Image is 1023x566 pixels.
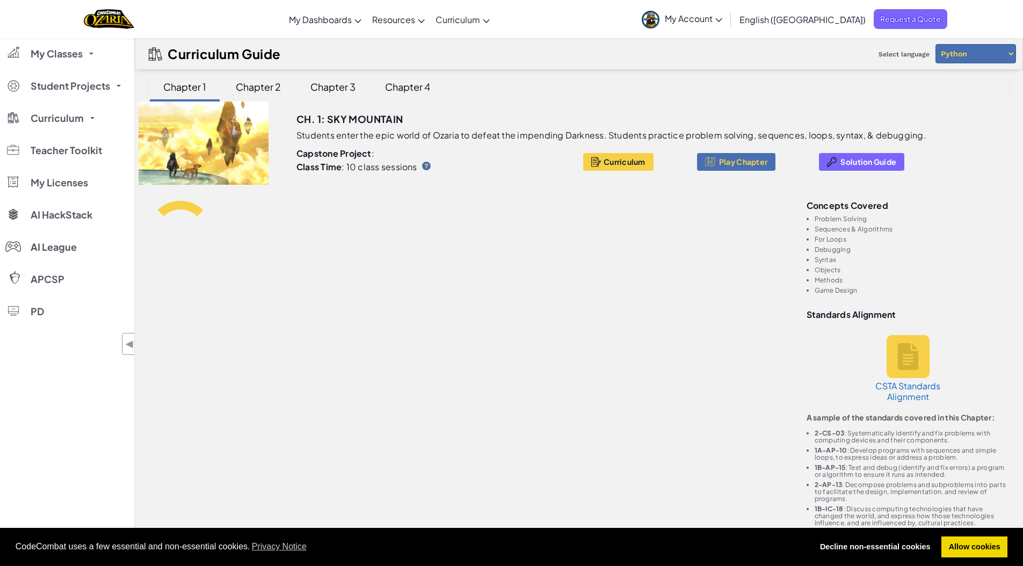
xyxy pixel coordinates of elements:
a: Ozaria by CodeCombat logo [84,8,134,30]
p: Students enter the epic world of Ozaria to defeat the impending Darkness. Students practice probl... [296,130,926,141]
li: Sequences & Algorithms [815,226,1010,233]
b: 1B-IC-18 [815,505,844,513]
div: Chapter 1 [153,74,217,99]
h2: Curriculum Guide [168,46,281,61]
a: allow cookies [941,536,1007,558]
a: My Dashboards [284,5,367,34]
span: My Account [665,13,722,24]
span: Select language [874,46,934,62]
a: CSTA Standards Alignment [868,324,948,413]
li: : Test and debug (identify and fix errors) a program or algorithm to ensure it runs as intended. [815,464,1010,478]
span: Curriculum [31,113,84,123]
a: Resources [367,5,430,34]
a: learn more about cookies [250,539,309,555]
a: Request a Quote [874,9,947,29]
img: avatar [642,11,659,28]
p: : [296,148,561,159]
li: : Develop programs with sequences and simple loops, to express ideas or address a problem. [815,447,1010,461]
span: Play Chapter [719,157,767,166]
span: Teacher Toolkit [31,146,102,155]
b: 2-CS-03 [815,429,845,437]
h5: CSTA Standards Alignment [873,381,943,402]
li: Syntax [815,256,1010,263]
img: Home [84,8,134,30]
span: Student Projects [31,81,110,91]
b: 2-AP-13 [815,481,843,489]
li: : Decompose problems and subproblems into parts to facilitate the design, implementation, and rev... [815,481,1010,502]
span: CodeCombat uses a few essential and non-essential cookies. [16,539,804,555]
span: My Dashboards [289,14,352,25]
li: For Loops [815,236,1010,243]
button: Play Chapter [697,153,775,171]
span: My Classes [31,49,83,59]
li: : Discuss computing technologies that have changed the world, and express how those technologies ... [815,505,1010,526]
li: Methods [815,277,1010,284]
li: Objects [815,266,1010,273]
h3: Ch. 1: Sky Mountain [296,111,403,127]
h3: Standards Alignment [807,310,1010,319]
span: Solution Guide [840,157,896,166]
img: IconHint.svg [422,162,431,170]
img: IconCurriculumGuide.svg [149,47,162,61]
li: Debugging [815,246,1010,253]
li: Problem Solving [815,215,1010,222]
button: Curriculum [583,153,654,171]
span: Resources [372,14,415,25]
span: AI HackStack [31,210,92,220]
li: : Systematically identify and fix problems with computing devices and their components. [815,430,1010,444]
span: My Licenses [31,178,88,187]
b: 1A-AP-10 [815,446,847,454]
p: : 10 class sessions [296,162,417,172]
a: My Account [636,2,728,36]
b: 1B-AP-15 [815,463,846,471]
h3: Concepts covered [807,201,1010,210]
li: Game Design [815,287,1010,294]
span: AI League [31,242,77,252]
a: English ([GEOGRAPHIC_DATA]) [734,5,871,34]
p: A sample of the standards covered in this Chapter: [807,413,1010,422]
div: Chapter 3 [300,74,366,99]
span: English ([GEOGRAPHIC_DATA]) [739,14,866,25]
div: Chapter 4 [374,74,441,99]
a: Curriculum [430,5,495,34]
span: Curriculum [436,14,480,25]
div: Chapter 2 [225,74,292,99]
button: Solution Guide [819,153,904,171]
span: Curriculum [604,157,645,166]
span: ◀ [125,336,134,352]
b: Capstone Project [296,148,372,159]
b: Class Time [296,161,342,172]
a: deny cookies [812,536,938,558]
